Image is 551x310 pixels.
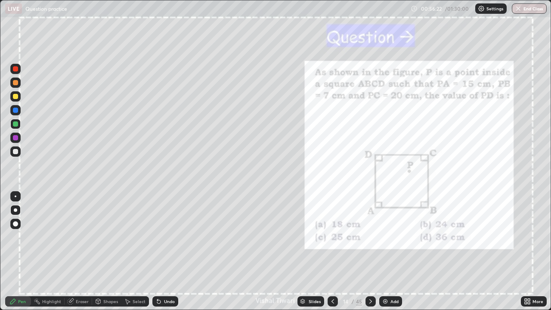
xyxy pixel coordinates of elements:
[18,299,26,304] div: Pen
[532,299,543,304] div: More
[515,5,522,12] img: end-class-cross
[352,299,354,304] div: /
[341,299,350,304] div: 14
[76,299,89,304] div: Eraser
[164,299,175,304] div: Undo
[8,5,19,12] p: LIVE
[478,5,485,12] img: class-settings-icons
[512,3,547,14] button: End Class
[382,298,389,305] img: add-slide-button
[309,299,321,304] div: Slides
[42,299,61,304] div: Highlight
[103,299,118,304] div: Shapes
[25,5,67,12] p: Question practice
[486,6,503,11] p: Settings
[133,299,145,304] div: Select
[356,298,362,305] div: 45
[390,299,399,304] div: Add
